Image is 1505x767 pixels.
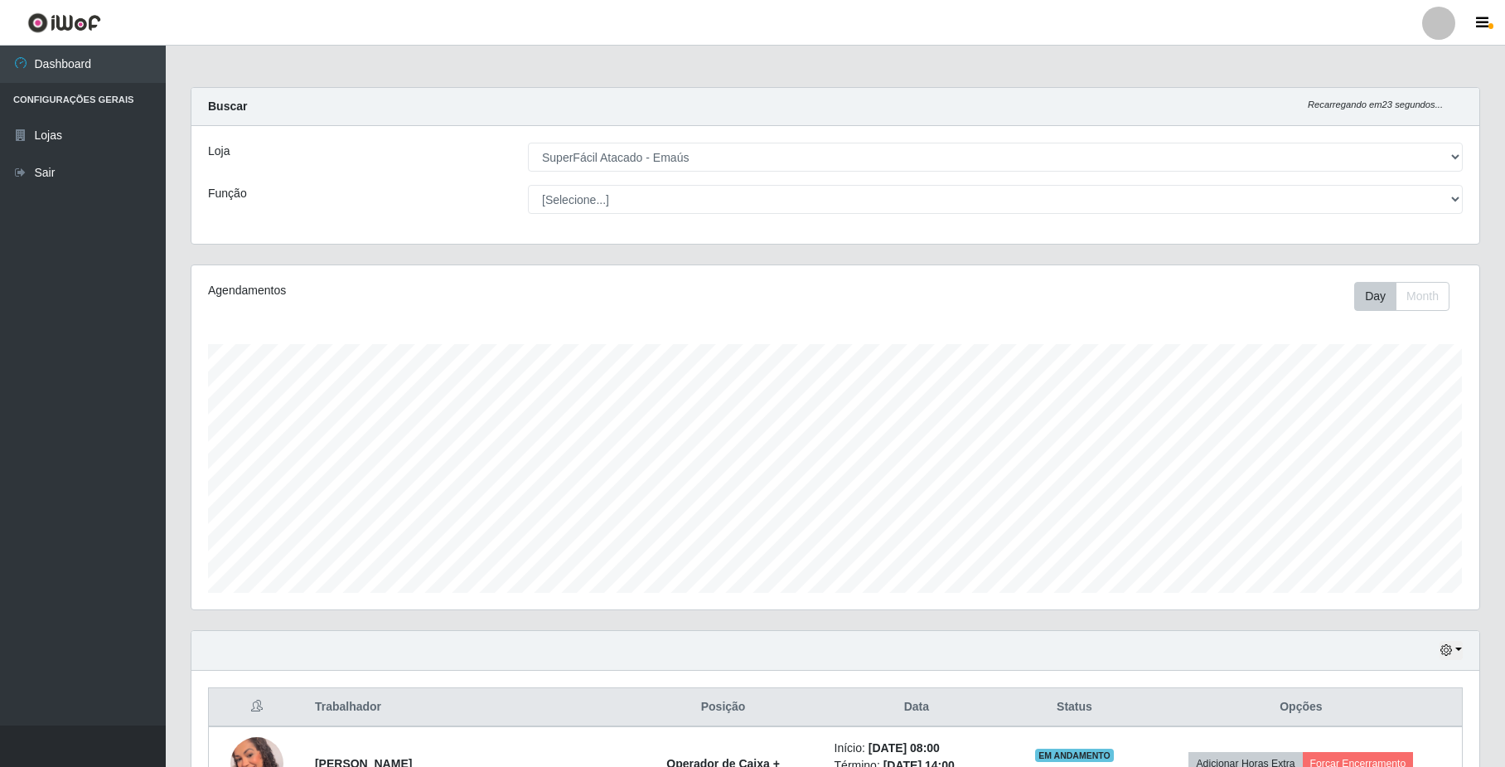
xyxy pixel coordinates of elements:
[1035,749,1114,762] span: EM ANDAMENTO
[1354,282,1463,311] div: Toolbar with button groups
[1396,282,1449,311] button: Month
[1354,282,1449,311] div: First group
[622,688,825,727] th: Posição
[1354,282,1396,311] button: Day
[305,688,622,727] th: Trabalhador
[208,100,247,113] strong: Buscar
[208,185,247,202] label: Função
[869,741,940,755] time: [DATE] 08:00
[208,282,716,299] div: Agendamentos
[825,688,1009,727] th: Data
[1009,688,1140,727] th: Status
[1308,100,1443,109] i: Recarregando em 23 segundos...
[835,740,999,757] li: Início:
[1140,688,1463,727] th: Opções
[208,143,230,160] label: Loja
[27,12,101,33] img: CoreUI Logo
